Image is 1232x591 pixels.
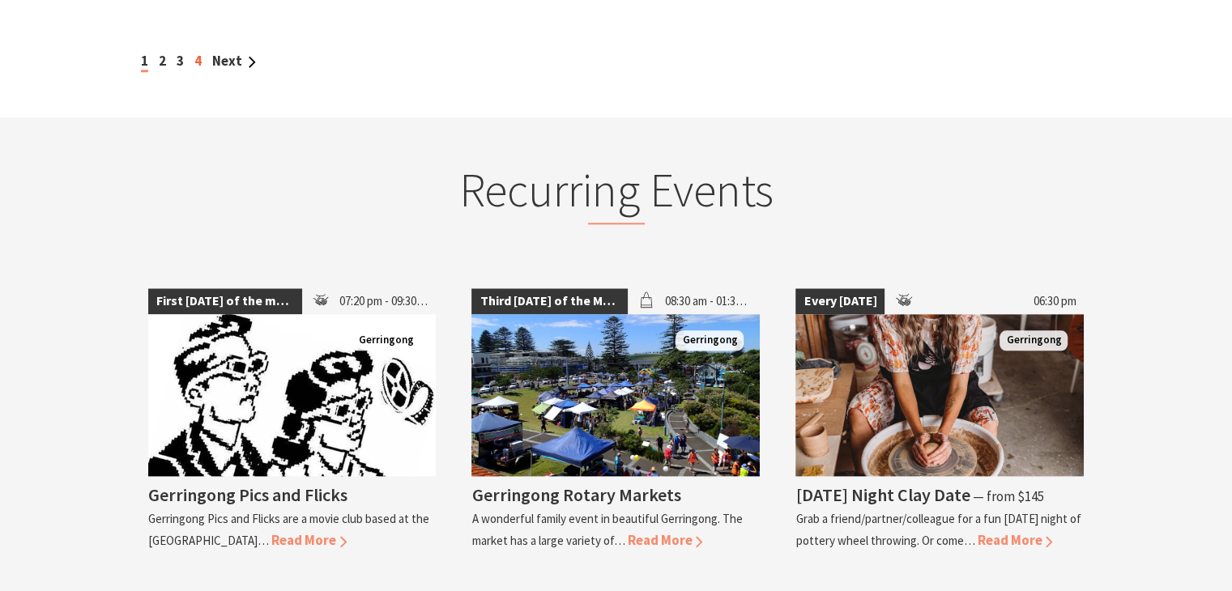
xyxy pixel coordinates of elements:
[795,288,1084,551] a: Every [DATE] 06:30 pm Photo shows female sitting at pottery wheel with hands on a ball of clay Ge...
[148,483,347,506] h4: Gerringong Pics and Flicks
[471,288,627,314] span: Third [DATE] of the Month
[148,511,429,548] p: Gerringong Pics and Flicks are a movie club based at the [GEOGRAPHIC_DATA]…
[795,483,970,506] h4: [DATE] Night Clay Date
[471,483,680,506] h4: Gerringong Rotary Markets
[795,314,1084,476] img: Photo shows female sitting at pottery wheel with hands on a ball of clay
[972,487,1043,505] span: ⁠— from $145
[795,511,1081,548] p: Grab a friend/partner/colleague for a fun [DATE] night of pottery wheel throwing. Or come…
[657,288,761,314] span: 08:30 am - 01:30 pm
[177,52,184,70] a: 3
[271,531,347,549] span: Read More
[627,531,702,549] span: Read More
[212,52,256,70] a: Next
[299,162,934,225] h2: Recurring Events
[471,314,760,476] img: Christmas Market and Street Parade
[148,288,437,551] a: First [DATE] of the month 07:20 pm - 09:30 pm Gerringong Gerringong Pics and Flicks Gerringong Pi...
[148,288,303,314] span: First [DATE] of the month
[352,330,420,351] span: Gerringong
[795,288,885,314] span: Every [DATE]
[471,288,760,551] a: Third [DATE] of the Month 08:30 am - 01:30 pm Christmas Market and Street Parade Gerringong Gerri...
[331,288,436,314] span: 07:20 pm - 09:30 pm
[1025,288,1084,314] span: 06:30 pm
[1000,330,1068,351] span: Gerringong
[141,52,148,72] span: 1
[676,330,744,351] span: Gerringong
[194,52,202,70] a: 4
[471,511,742,548] p: A wonderful family event in beautiful Gerringong. The market has a large variety of…
[159,52,166,70] a: 2
[977,531,1052,549] span: Read More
